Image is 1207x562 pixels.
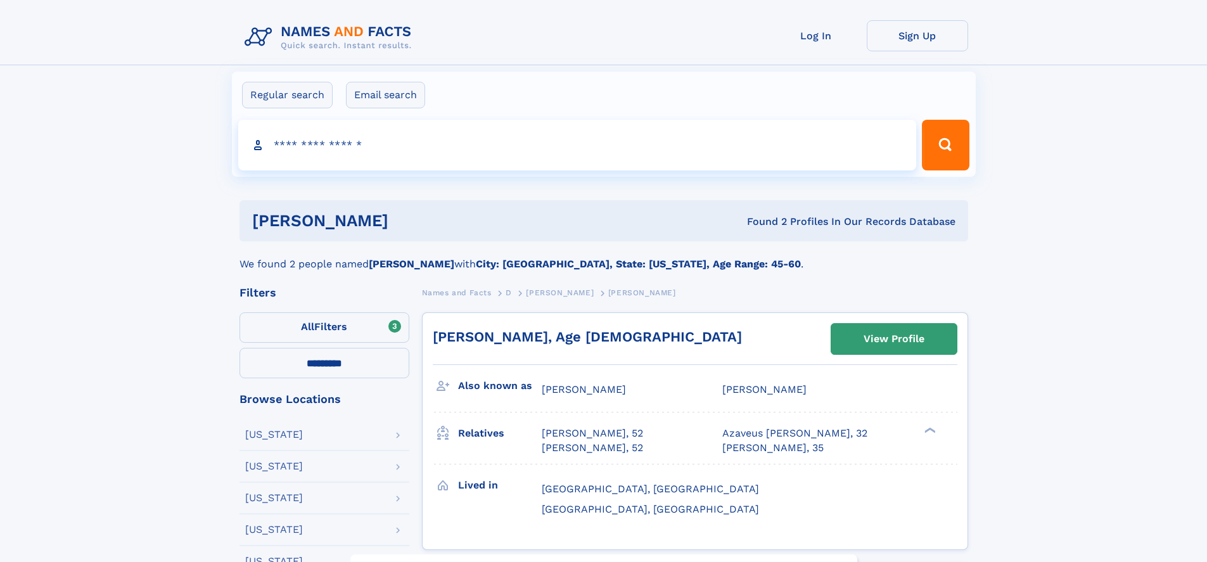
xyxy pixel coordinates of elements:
div: [US_STATE] [245,493,303,503]
span: [PERSON_NAME] [542,383,626,395]
div: Filters [239,287,409,298]
div: View Profile [864,324,924,354]
div: We found 2 people named with . [239,241,968,272]
div: [US_STATE] [245,525,303,535]
a: Names and Facts [422,284,492,300]
span: All [301,321,314,333]
b: City: [GEOGRAPHIC_DATA], State: [US_STATE], Age Range: 45-60 [476,258,801,270]
input: search input [238,120,917,170]
button: Search Button [922,120,969,170]
a: [PERSON_NAME], 35 [722,441,824,455]
span: [PERSON_NAME] [608,288,676,297]
h3: Relatives [458,423,542,444]
label: Regular search [242,82,333,108]
h3: Also known as [458,375,542,397]
div: Found 2 Profiles In Our Records Database [568,215,955,229]
a: [PERSON_NAME], 52 [542,426,643,440]
b: [PERSON_NAME] [369,258,454,270]
label: Email search [346,82,425,108]
span: [PERSON_NAME] [722,383,807,395]
a: Log In [765,20,867,51]
a: Sign Up [867,20,968,51]
span: D [506,288,512,297]
div: Browse Locations [239,393,409,405]
div: ❯ [921,426,936,435]
img: Logo Names and Facts [239,20,422,54]
a: View Profile [831,324,957,354]
span: [GEOGRAPHIC_DATA], [GEOGRAPHIC_DATA] [542,503,759,515]
label: Filters [239,312,409,343]
div: [US_STATE] [245,461,303,471]
h1: [PERSON_NAME] [252,213,568,229]
h3: Lived in [458,475,542,496]
span: [GEOGRAPHIC_DATA], [GEOGRAPHIC_DATA] [542,483,759,495]
div: [US_STATE] [245,430,303,440]
a: Azaveus [PERSON_NAME], 32 [722,426,867,440]
a: [PERSON_NAME] [526,284,594,300]
a: [PERSON_NAME], Age [DEMOGRAPHIC_DATA] [433,329,742,345]
span: [PERSON_NAME] [526,288,594,297]
a: [PERSON_NAME], 52 [542,441,643,455]
a: D [506,284,512,300]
